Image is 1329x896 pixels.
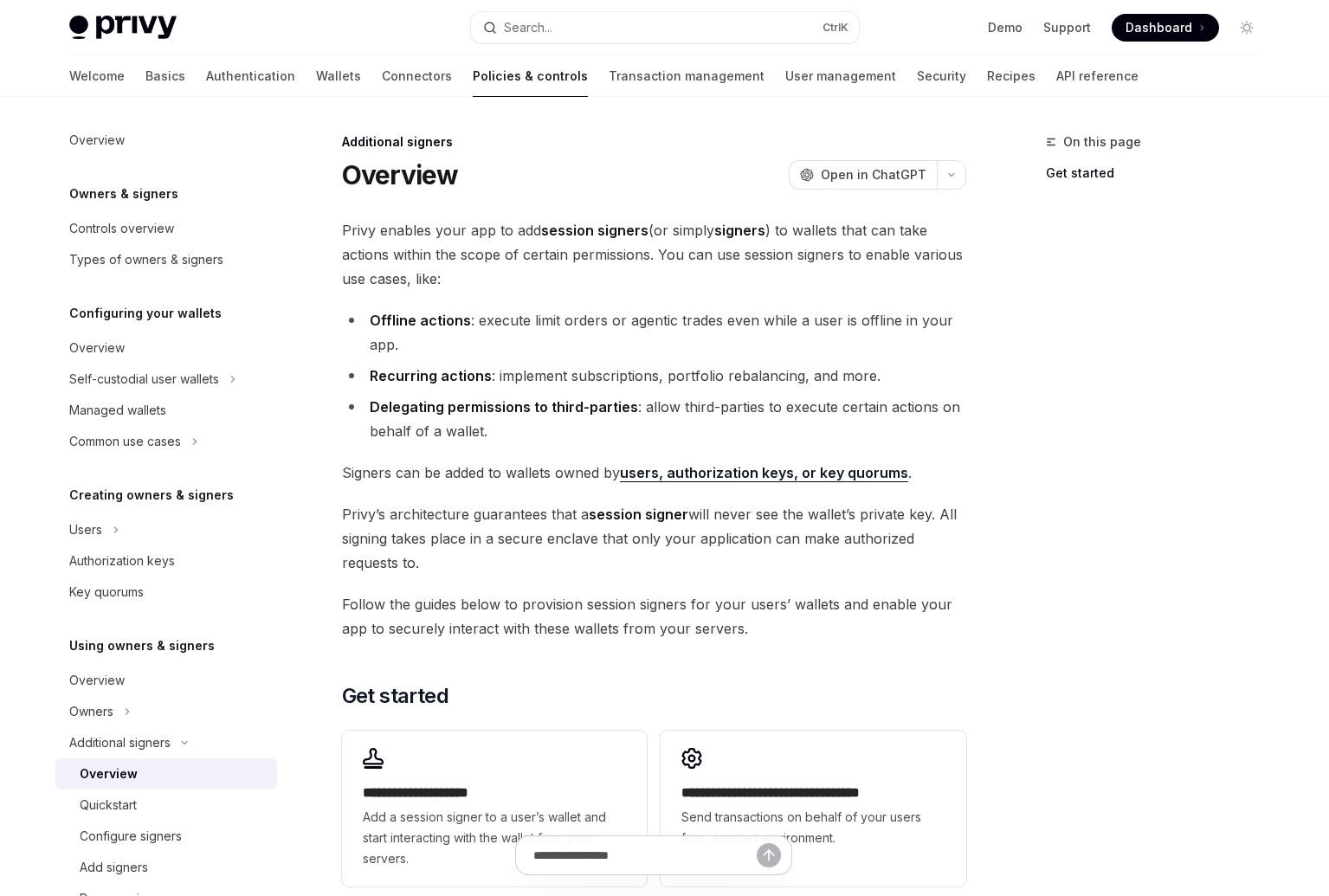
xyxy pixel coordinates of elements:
a: Welcome [69,55,125,97]
a: Demo [988,19,1023,36]
a: Authentication [206,55,295,97]
div: Overview [69,670,125,691]
a: Support [1043,19,1091,36]
strong: session signer [589,506,688,523]
strong: signers [714,222,765,239]
a: API reference [1056,55,1139,97]
span: Privy’s architecture guarantees that a will never see the wallet’s private key. All signing takes... [342,502,966,575]
div: Overview [69,130,125,151]
button: Toggle dark mode [1233,14,1261,42]
div: Search... [504,17,552,38]
li: : execute limit orders or agentic trades even while a user is offline in your app. [342,308,966,357]
a: Key quorums [55,577,277,608]
div: Key quorums [69,582,144,603]
span: Send transactions on behalf of your users from a server environment. [681,807,945,848]
h1: Overview [342,159,459,190]
strong: Offline actions [370,312,471,329]
a: Overview [55,125,277,156]
a: Security [917,55,966,97]
span: Signers can be added to wallets owned by . [342,461,966,485]
h5: Configuring your wallets [69,303,222,324]
span: On this page [1063,132,1141,152]
span: Get started [342,682,448,710]
span: Ctrl K [823,21,848,35]
a: Overview [55,758,277,790]
div: Overview [80,764,138,784]
a: Get started [1046,159,1274,187]
div: Controls overview [69,218,174,239]
div: Quickstart [80,795,137,815]
a: Quickstart [55,790,277,821]
a: Policies & controls [473,55,588,97]
div: Managed wallets [69,400,166,421]
strong: Recurring actions [370,367,492,384]
h5: Creating owners & signers [69,485,234,506]
span: Open in ChatGPT [821,166,926,184]
div: Additional signers [342,133,966,151]
a: users, authorization keys, or key quorums [620,464,908,482]
div: Users [69,519,102,540]
div: Overview [69,338,125,358]
a: Add signers [55,852,277,883]
li: : implement subscriptions, portfolio rebalancing, and more. [342,364,966,388]
a: Managed wallets [55,395,277,426]
img: light logo [69,16,177,40]
h5: Using owners & signers [69,635,215,656]
div: Additional signers [69,732,171,753]
div: Types of owners & signers [69,249,223,270]
a: Basics [145,55,185,97]
div: Self-custodial user wallets [69,369,219,390]
a: Dashboard [1112,14,1219,42]
a: Transaction management [609,55,764,97]
button: Open in ChatGPT [789,160,937,190]
strong: Delegating permissions to third-parties [370,398,638,416]
a: Wallets [316,55,361,97]
strong: session signers [541,222,648,239]
a: Connectors [382,55,452,97]
a: **** **** **** *****Add a session signer to a user’s wallet and start interacting with the wallet... [342,731,647,886]
button: Send message [757,843,781,867]
span: Dashboard [1126,19,1192,36]
span: Follow the guides below to provision session signers for your users’ wallets and enable your app ... [342,592,966,641]
a: Controls overview [55,213,277,244]
div: Owners [69,701,113,722]
span: Privy enables your app to add (or simply ) to wallets that can take actions within the scope of c... [342,218,966,291]
a: Configure signers [55,821,277,852]
h5: Owners & signers [69,184,178,204]
li: : allow third-parties to execute certain actions on behalf of a wallet. [342,395,966,443]
span: Add a session signer to a user’s wallet and start interacting with the wallet from your servers. [363,807,626,869]
a: User management [785,55,896,97]
a: Overview [55,332,277,364]
a: Overview [55,665,277,696]
div: Configure signers [80,826,182,847]
div: Authorization keys [69,551,175,571]
div: Add signers [80,857,148,878]
button: Search...CtrlK [471,12,859,43]
a: Recipes [987,55,1035,97]
a: Types of owners & signers [55,244,277,275]
a: Authorization keys [55,545,277,577]
div: Common use cases [69,431,181,452]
